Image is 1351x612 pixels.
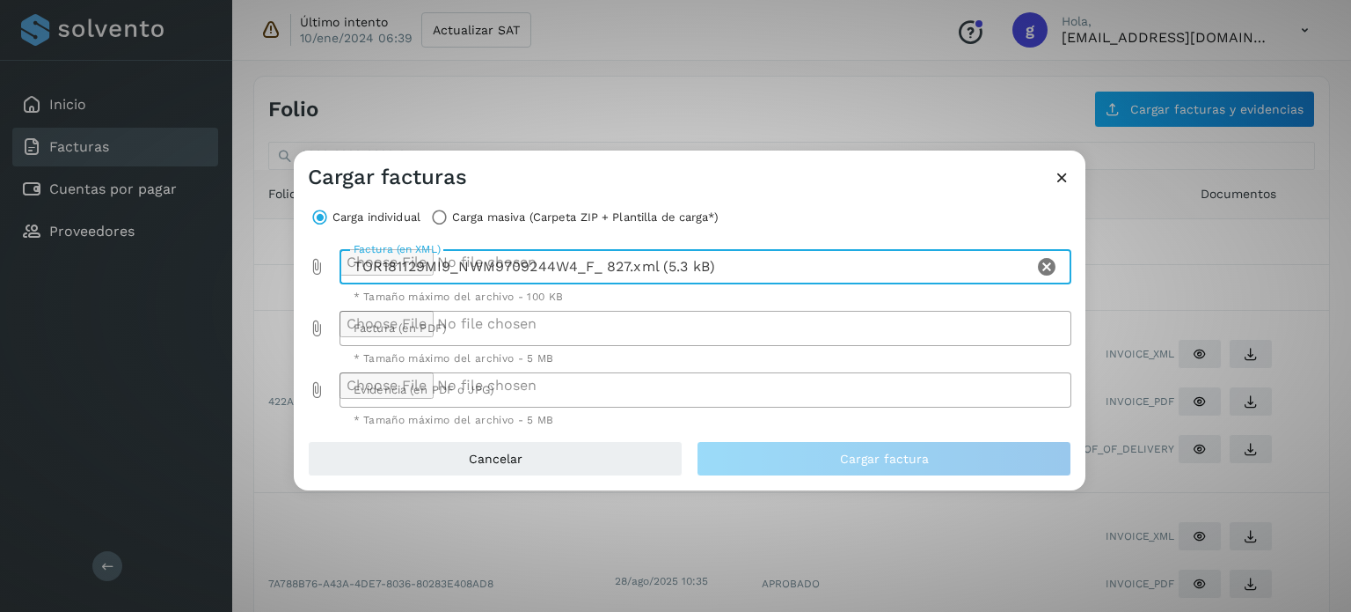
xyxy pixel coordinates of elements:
[354,353,1058,364] div: * Tamaño máximo del archivo - 5 MB
[308,258,325,276] i: Factura (en XML) prepended action
[354,291,1058,302] div: * Tamaño máximo del archivo - 100 KB
[308,165,467,190] h3: Cargar facturas
[340,249,1033,284] div: TOR181129MI9_NWM9709244W4_F_ 827.xml (5.3 kB)
[354,415,1058,425] div: * Tamaño máximo del archivo - 5 MB
[1036,256,1057,277] i: Clear Factura (en XML)
[308,381,325,399] i: Evidencia (en PDF o JPG) prepended action
[840,453,929,465] span: Cargar factura
[452,205,719,230] label: Carga masiva (Carpeta ZIP + Plantilla de carga*)
[332,205,420,230] label: Carga individual
[308,441,683,476] button: Cancelar
[469,453,522,465] span: Cancelar
[308,320,325,337] i: Factura (en PDF) prepended action
[697,441,1071,476] button: Cargar factura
